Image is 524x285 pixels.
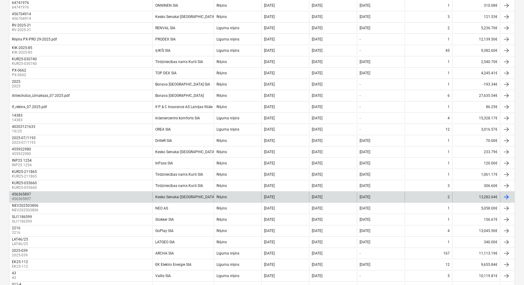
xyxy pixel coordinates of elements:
[360,93,360,98] div: -
[452,23,500,33] div: 5,236.70€
[312,251,322,255] div: [DATE]
[452,46,500,55] div: 9,382.60€
[12,61,38,66] p: KUR25-030740
[264,150,275,154] div: [DATE]
[155,60,203,64] div: Tirdzniecības nams Kurši SIA
[12,219,33,224] p: SIJ1186599
[12,113,23,118] div: 14383
[12,174,38,179] p: KUR25-211865
[216,240,227,245] div: Rēķins
[452,34,500,44] div: 12,139.50€
[12,181,37,185] div: KUR25-035660
[155,206,168,210] div: NEO AS
[452,260,500,269] div: 9,655.84€
[12,208,40,213] p: NEV202503806
[360,127,360,132] div: -
[264,26,275,30] div: [DATE]
[448,93,450,98] div: 6
[445,127,450,132] div: 12
[312,195,322,199] div: [DATE]
[155,127,171,132] div: OREA SIA
[155,139,172,143] div: DrilleR SIA
[216,93,227,98] div: Rēķins
[448,26,450,30] div: 2
[360,150,370,154] div: [DATE]
[360,217,370,222] div: [DATE]
[12,23,31,27] div: RV-2025-31
[448,161,450,165] div: 1
[360,206,370,210] div: [DATE]
[264,161,275,165] div: [DATE]
[312,229,322,233] div: [DATE]
[264,184,275,188] div: [DATE]
[216,172,227,177] div: Rēķins
[312,240,322,244] div: [DATE]
[360,139,370,143] div: [DATE]
[312,206,322,210] div: [DATE]
[448,274,450,278] div: 5
[12,72,27,78] p: PX-0662
[155,150,221,154] div: Kesko Senukai [GEOGRAPHIC_DATA] AS
[216,82,227,87] div: Rēķins
[312,48,322,53] div: [DATE]
[448,184,450,188] div: 3
[12,46,32,50] div: KIK-2025-85
[264,195,275,199] div: [DATE]
[12,12,31,16] div: 456704914
[452,113,500,123] div: 15,328.17€
[452,181,500,191] div: 306.60€
[448,116,450,120] div: 4
[155,217,174,222] div: Stokker SIA
[12,170,37,174] div: KUR25-211865
[155,161,173,165] div: InPass SIA
[312,82,322,86] div: [DATE]
[264,274,275,278] div: [DATE]
[264,71,275,75] div: [DATE]
[312,26,322,30] div: [DATE]
[312,274,322,278] div: [DATE]
[216,48,240,53] div: Līguma rēķins
[216,195,227,199] div: Rēķins
[452,248,500,258] div: 11,113.19€
[12,27,32,33] p: RV-2025-31
[12,226,20,230] div: 2216
[12,230,22,235] p: 2216
[360,274,360,278] div: -
[360,48,360,53] div: -
[12,93,70,98] div: Attiecinātās_izmaksas_07.2025.pdf
[312,116,322,120] div: [DATE]
[448,206,450,210] div: 1
[216,217,227,222] div: Rēķins
[443,251,450,255] div: 167
[12,129,37,134] p: 19/25
[360,184,370,188] div: [DATE]
[360,195,370,199] div: [DATE]
[12,192,31,196] div: 456365897
[445,48,450,53] div: 45
[360,105,360,109] div: -
[264,240,275,244] div: [DATE]
[12,275,17,280] p: 43
[12,196,32,202] p: 456365897
[216,127,240,132] div: Līguma rēķins
[12,118,24,123] p: 14383
[12,185,38,190] p: KUR25-035660
[312,150,322,154] div: [DATE]
[448,82,450,86] div: 1
[448,217,450,222] div: 1
[312,262,322,267] div: [DATE]
[216,150,227,154] div: Rēķins
[216,37,240,42] div: Līguma rēķins
[264,3,275,8] div: [DATE]
[360,26,370,30] div: [DATE]
[452,147,500,157] div: 233.79€
[216,60,227,64] div: Rēķins
[264,251,275,255] div: [DATE]
[448,150,450,154] div: 1
[12,16,32,21] p: 456704914
[448,195,450,199] div: 2
[448,139,450,143] div: 1
[360,15,370,19] div: [DATE]
[312,60,322,64] div: [DATE]
[155,105,213,109] div: If P & C Insurance AS Latvijas filiāle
